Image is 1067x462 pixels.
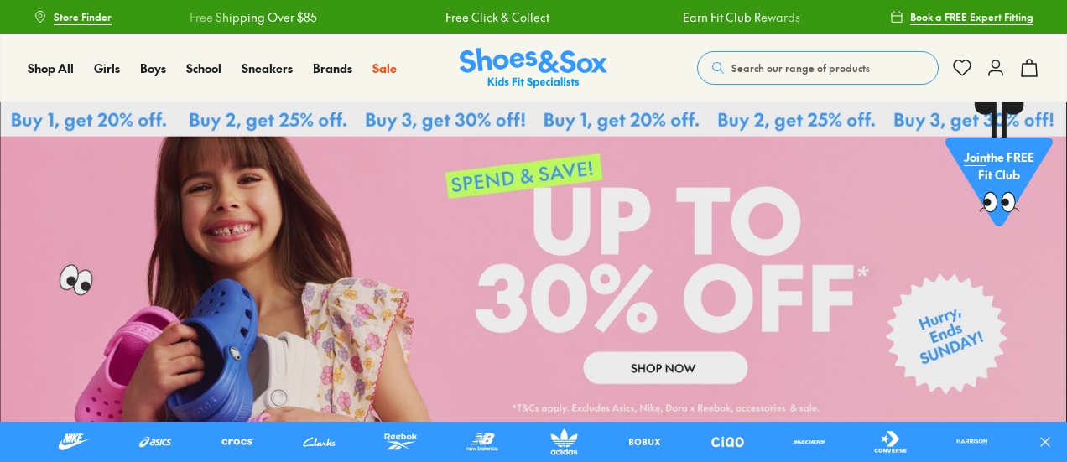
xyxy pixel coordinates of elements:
[313,60,352,77] a: Brands
[313,60,352,76] span: Brands
[964,148,986,165] span: Join
[34,2,112,32] a: Store Finder
[460,48,607,89] img: SNS_Logo_Responsive.svg
[186,8,314,26] a: Free Shipping Over $85
[890,2,1033,32] a: Book a FREE Expert Fitting
[54,9,112,24] span: Store Finder
[140,60,166,76] span: Boys
[910,9,1033,24] span: Book a FREE Expert Fitting
[94,60,120,76] span: Girls
[945,101,1053,236] a: Jointhe FREE Fit Club
[442,8,546,26] a: Free Click & Collect
[372,60,397,76] span: Sale
[28,60,74,77] a: Shop All
[242,60,293,76] span: Sneakers
[697,51,939,85] button: Search our range of products
[186,60,221,76] span: School
[372,60,397,77] a: Sale
[186,60,221,77] a: School
[945,135,1053,197] p: the FREE Fit Club
[28,60,74,76] span: Shop All
[94,60,120,77] a: Girls
[242,60,293,77] a: Sneakers
[460,48,607,89] a: Shoes & Sox
[731,60,870,75] span: Search our range of products
[140,60,166,77] a: Boys
[679,8,797,26] a: Earn Fit Club Rewards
